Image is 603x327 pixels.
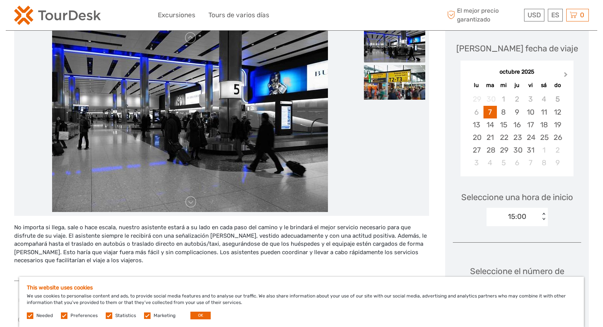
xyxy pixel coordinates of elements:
[483,131,497,144] div: Choose martes, 21 de octubre de 2025
[528,11,541,19] span: USD
[470,156,483,169] div: Choose lunes, 3 de noviembre de 2025
[551,93,564,105] div: Not available domingo, 5 de octubre de 2025
[470,80,483,90] div: lu
[460,68,574,76] div: octubre 2025
[483,144,497,156] div: Choose martes, 28 de octubre de 2025
[27,284,576,291] h5: This website uses cookies
[364,65,425,100] img: 37b89d5ca2ae4f5e9e2a68b8f5172254_slider_thumbnail.jpg
[548,9,563,21] div: ES
[497,93,510,105] div: Not available miércoles, 1 de octubre de 2025
[537,156,551,169] div: Choose sábado, 8 de noviembre de 2025
[537,118,551,131] div: Choose sábado, 18 de octubre de 2025
[508,212,526,222] div: 15:00
[453,265,581,300] div: Seleccione el número de participantes
[483,118,497,131] div: Choose martes, 14 de octubre de 2025
[497,80,510,90] div: mi
[537,131,551,144] div: Choose sábado, 25 de octubre de 2025
[470,106,483,118] div: Not available lunes, 6 de octubre de 2025
[70,312,98,319] label: Preferences
[551,156,564,169] div: Choose domingo, 9 de noviembre de 2025
[14,223,429,273] div: No importa si llega, sale o hace escala, nuestro asistente estará a su lado en cada paso del cami...
[524,118,537,131] div: Choose viernes, 17 de octubre de 2025
[551,80,564,90] div: do
[524,156,537,169] div: Choose viernes, 7 de noviembre de 2025
[456,43,578,54] div: [PERSON_NAME] fecha de viaje
[52,28,328,212] img: d256835386ef4d24a4f1b29c6f2a49eb_main_slider.jpg
[483,106,497,118] div: Choose martes, 7 de octubre de 2025
[510,131,524,144] div: Choose jueves, 23 de octubre de 2025
[463,93,571,169] div: month 2025-10
[483,93,497,105] div: Not available martes, 30 de septiembre de 2025
[551,118,564,131] div: Choose domingo, 19 de octubre de 2025
[497,131,510,144] div: Choose miércoles, 22 de octubre de 2025
[537,93,551,105] div: Not available sábado, 4 de octubre de 2025
[510,118,524,131] div: Choose jueves, 16 de octubre de 2025
[154,312,175,319] label: Marketing
[551,144,564,156] div: Choose domingo, 2 de noviembre de 2025
[510,106,524,118] div: Choose jueves, 9 de octubre de 2025
[190,312,211,319] button: OK
[524,106,537,118] div: Choose viernes, 10 de octubre de 2025
[510,156,524,169] div: Choose jueves, 6 de noviembre de 2025
[524,131,537,144] div: Choose viernes, 24 de octubre de 2025
[14,6,101,25] img: 2254-3441b4b5-4e5f-4d00-b396-31f1d84a6ebf_logo_small.png
[537,80,551,90] div: sá
[470,144,483,156] div: Choose lunes, 27 de octubre de 2025
[470,131,483,144] div: Choose lunes, 20 de octubre de 2025
[537,144,551,156] div: Choose sábado, 1 de noviembre de 2025
[551,106,564,118] div: Choose domingo, 12 de octubre de 2025
[470,118,483,131] div: Choose lunes, 13 de octubre de 2025
[540,213,547,221] div: < >
[208,10,269,21] a: Tours de varios días
[497,144,510,156] div: Choose miércoles, 29 de octubre de 2025
[364,28,425,62] img: d256835386ef4d24a4f1b29c6f2a49eb_slider_thumbnail.jpg
[158,10,195,21] a: Excursiones
[19,277,584,327] div: We use cookies to personalise content and ads, to provide social media features and to analyse ou...
[115,312,136,319] label: Statistics
[483,156,497,169] div: Choose martes, 4 de noviembre de 2025
[524,80,537,90] div: vi
[551,131,564,144] div: Choose domingo, 26 de octubre de 2025
[510,144,524,156] div: Choose jueves, 30 de octubre de 2025
[483,80,497,90] div: ma
[524,144,537,156] div: Choose viernes, 31 de octubre de 2025
[461,191,573,203] span: Seleccione una hora de inicio
[560,70,573,82] button: Next Month
[470,93,483,105] div: Not available lunes, 29 de septiembre de 2025
[510,93,524,105] div: Not available jueves, 2 de octubre de 2025
[497,156,510,169] div: Choose miércoles, 5 de noviembre de 2025
[36,312,53,319] label: Needed
[497,106,510,118] div: Choose miércoles, 8 de octubre de 2025
[537,106,551,118] div: Choose sábado, 11 de octubre de 2025
[524,93,537,105] div: Not available viernes, 3 de octubre de 2025
[445,7,522,23] span: El mejor precio garantizado
[510,80,524,90] div: ju
[497,118,510,131] div: Choose miércoles, 15 de octubre de 2025
[579,11,585,19] span: 0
